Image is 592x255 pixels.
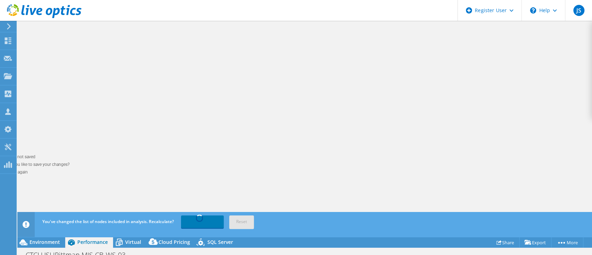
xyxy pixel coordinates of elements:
[519,237,551,248] a: Export
[207,239,233,245] span: SQL Server
[77,239,108,245] span: Performance
[158,239,190,245] span: Cloud Pricing
[29,239,60,245] span: Environment
[125,239,141,245] span: Virtual
[551,237,583,248] a: More
[181,215,224,228] a: Recalculating...
[42,219,174,224] span: You've changed the list of nodes included in analysis. Recalculate?
[491,237,520,248] a: Share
